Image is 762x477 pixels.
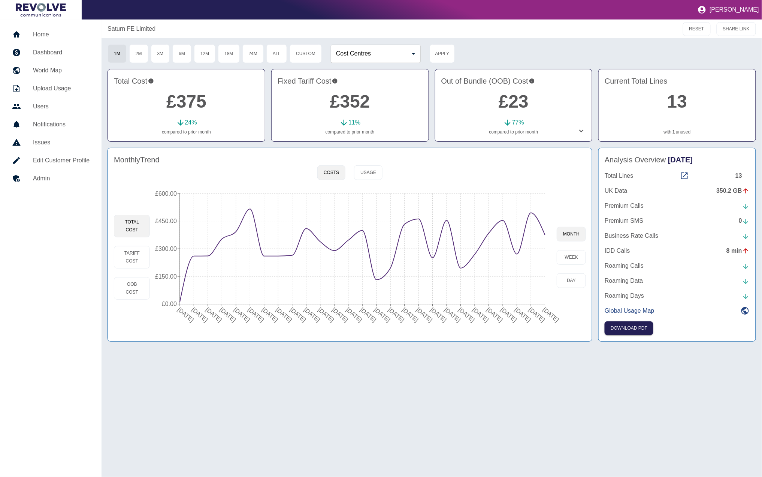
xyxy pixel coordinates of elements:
button: Custom [290,44,322,63]
div: 8 min [726,246,750,255]
div: 350.2 GB [717,186,750,195]
div: 0 [739,216,750,225]
tspan: [DATE] [289,306,308,323]
a: Users [6,97,96,115]
a: Edit Customer Profile [6,151,96,169]
a: Saturn FE Limited [108,24,155,33]
tspan: [DATE] [542,306,560,323]
button: Tariff Cost [114,246,150,268]
tspan: [DATE] [444,306,462,323]
tspan: [DATE] [472,306,490,323]
h4: Analysis Overview [605,154,750,165]
p: Roaming Days [605,291,644,300]
button: month [557,227,586,241]
tspan: £300.00 [155,246,177,252]
a: Upload Usage [6,79,96,97]
p: [PERSON_NAME] [710,6,759,13]
h5: Dashboard [33,48,90,57]
h5: World Map [33,66,90,75]
h4: Fixed Tariff Cost [278,75,423,87]
p: Roaming Calls [605,261,644,270]
a: IDD Calls8 min [605,246,750,255]
tspan: £600.00 [155,190,177,197]
svg: Costs outside of your fixed tariff [529,75,535,87]
tspan: [DATE] [429,306,448,323]
tspan: [DATE] [373,306,392,323]
tspan: [DATE] [345,306,364,323]
button: Apply [430,44,455,63]
tspan: [DATE] [317,306,336,323]
p: 24 % [185,118,197,127]
p: IDD Calls [605,246,630,255]
button: 24M [242,44,264,63]
button: Usage [354,165,382,180]
h4: Out of Bundle (OOB) Cost [441,75,586,87]
tspan: [DATE] [205,306,223,323]
p: Total Lines [605,171,634,180]
h4: Total Cost [114,75,259,87]
img: Logo [16,3,66,16]
h5: Home [33,30,90,39]
h5: Admin [33,174,90,183]
span: [DATE] [668,156,693,164]
tspan: [DATE] [247,306,266,323]
tspan: [DATE] [176,306,195,323]
button: Total Cost [114,215,150,237]
button: SHARE LINK [717,22,756,36]
h4: Current Total Lines [605,75,750,87]
tspan: [DATE] [275,306,294,323]
h5: Upload Usage [33,84,90,93]
tspan: £450.00 [155,218,177,224]
tspan: [DATE] [500,306,518,323]
a: UK Data350.2 GB [605,186,750,195]
button: RESET [683,22,711,36]
p: 77 % [512,118,524,127]
tspan: £150.00 [155,273,177,280]
tspan: [DATE] [359,306,378,323]
a: £375 [166,91,206,111]
h5: Users [33,102,90,111]
a: Roaming Data [605,276,750,285]
p: compared to prior month [114,129,259,135]
a: Premium Calls [605,201,750,210]
p: 11 % [348,118,360,127]
tspan: [DATE] [528,306,547,323]
a: 13 [667,91,687,111]
tspan: [DATE] [457,306,476,323]
a: Premium SMS0 [605,216,750,225]
button: 2M [129,44,148,63]
div: 13 [735,171,750,180]
a: Total Lines13 [605,171,750,180]
tspan: [DATE] [191,306,209,323]
a: World Map [6,61,96,79]
button: 3M [151,44,170,63]
a: Notifications [6,115,96,133]
p: UK Data [605,186,627,195]
a: Roaming Days [605,291,750,300]
p: Business Rate Calls [605,231,658,240]
a: £352 [330,91,370,111]
button: Click here to download the most recent invoice. If the current month’s invoice is unavailable, th... [605,321,653,335]
a: Business Rate Calls [605,231,750,240]
button: day [557,273,586,288]
button: 18M [218,44,239,63]
a: Roaming Calls [605,261,750,270]
tspan: [DATE] [219,306,238,323]
tspan: [DATE] [233,306,251,323]
p: Premium SMS [605,216,643,225]
p: Global Usage Map [605,306,654,315]
h5: Edit Customer Profile [33,156,90,165]
button: OOB Cost [114,277,150,300]
button: 12M [194,44,215,63]
h5: Issues [33,138,90,147]
tspan: [DATE] [331,306,350,323]
p: with unused [605,129,750,135]
button: 6M [172,44,191,63]
tspan: £0.00 [162,301,177,307]
p: Roaming Data [605,276,643,285]
button: week [557,250,586,265]
a: Issues [6,133,96,151]
svg: This is your recurring contracted cost [332,75,338,87]
button: 1M [108,44,127,63]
